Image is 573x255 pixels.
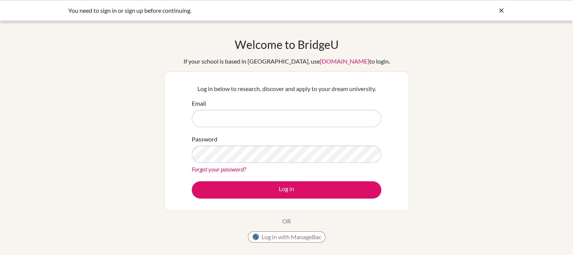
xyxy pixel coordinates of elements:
a: Forgot your password? [192,165,246,173]
button: Log in [192,181,381,199]
div: If your school is based in [GEOGRAPHIC_DATA], use to login. [183,57,390,66]
a: [DOMAIN_NAME] [320,58,369,65]
label: Password [192,135,217,144]
button: Log in with ManageBac [248,231,325,243]
p: OR [282,217,291,226]
label: Email [192,99,206,108]
p: Log in below to research, discover and apply to your dream university. [192,84,381,93]
h1: Welcome to BridgeU [235,38,339,51]
div: You need to sign in or sign up before continuing. [68,6,392,15]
